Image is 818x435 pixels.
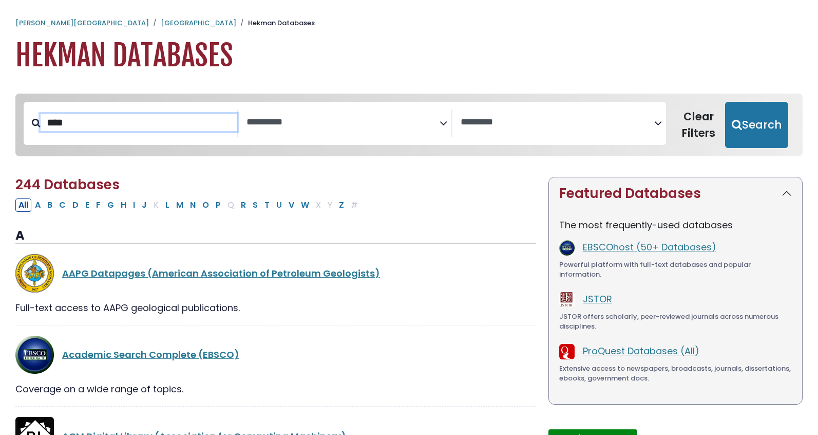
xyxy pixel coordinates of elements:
button: Clear Filters [672,102,725,148]
button: Filter Results M [173,198,186,212]
button: Filter Results R [238,198,249,212]
button: Filter Results E [82,198,92,212]
div: JSTOR offers scholarly, peer-reviewed journals across numerous disciplines. [559,312,792,332]
button: Filter Results S [250,198,261,212]
a: AAPG Datapages (American Association of Petroleum Geologists) [62,267,380,280]
button: Filter Results A [32,198,44,212]
span: 244 Databases [15,175,120,194]
button: Filter Results Z [336,198,347,212]
button: Filter Results B [44,198,55,212]
button: Filter Results J [139,198,150,212]
textarea: Search [246,117,440,128]
button: Featured Databases [549,177,802,210]
a: Academic Search Complete (EBSCO) [62,348,239,361]
nav: breadcrumb [15,18,803,28]
button: Filter Results G [104,198,117,212]
button: Filter Results P [213,198,224,212]
button: Filter Results N [187,198,199,212]
a: EBSCOhost (50+ Databases) [583,241,716,253]
a: [PERSON_NAME][GEOGRAPHIC_DATA] [15,18,149,28]
button: Filter Results I [130,198,138,212]
button: Filter Results W [298,198,312,212]
button: Filter Results H [118,198,129,212]
button: Filter Results U [273,198,285,212]
button: Filter Results T [261,198,273,212]
div: Full-text access to AAPG geological publications. [15,301,536,315]
nav: Search filters [15,94,803,156]
textarea: Search [461,117,654,128]
button: Filter Results L [162,198,173,212]
div: Extensive access to newspapers, broadcasts, journals, dissertations, ebooks, government docs. [559,364,792,384]
button: Filter Results D [69,198,82,212]
button: Filter Results C [56,198,69,212]
button: Submit for Search Results [725,102,788,148]
div: Powerful platform with full-text databases and popular information. [559,260,792,280]
div: Alpha-list to filter by first letter of database name [15,198,362,211]
h1: Hekman Databases [15,39,803,73]
button: Filter Results F [93,198,104,212]
li: Hekman Databases [236,18,315,28]
div: Coverage on a wide range of topics. [15,382,536,396]
p: The most frequently-used databases [559,218,792,232]
button: Filter Results V [286,198,297,212]
h3: A [15,228,536,244]
input: Search database by title or keyword [41,114,237,131]
a: JSTOR [583,293,612,305]
a: [GEOGRAPHIC_DATA] [161,18,236,28]
button: Filter Results O [199,198,212,212]
a: ProQuest Databases (All) [583,345,699,357]
button: All [15,198,31,212]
